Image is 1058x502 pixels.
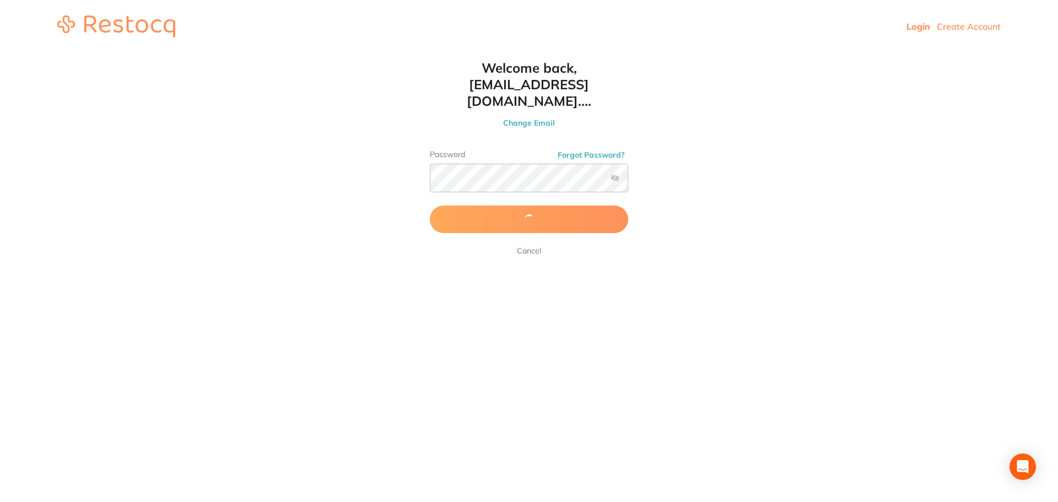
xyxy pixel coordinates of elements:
[408,60,650,109] h1: Welcome back, [EMAIL_ADDRESS][DOMAIN_NAME]....
[937,21,1001,32] a: Create Account
[1010,454,1036,480] div: Open Intercom Messenger
[408,118,650,128] button: Change Email
[554,150,628,160] button: Forgot Password?
[57,15,175,37] img: restocq_logo.svg
[430,150,628,159] label: Password
[515,244,543,257] a: Cancel
[906,21,930,32] a: Login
